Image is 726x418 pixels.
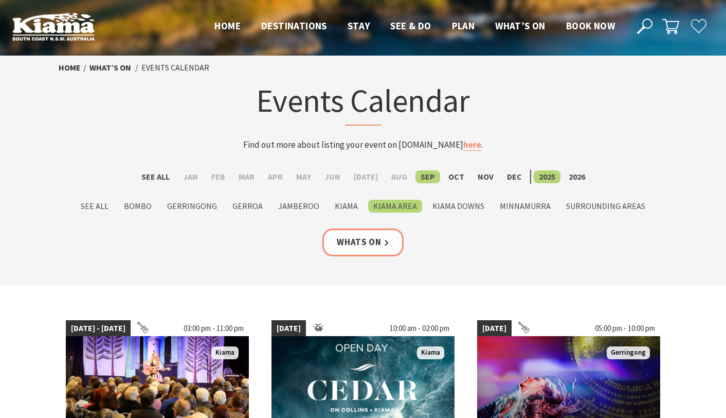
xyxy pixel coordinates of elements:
[204,18,625,35] nav: Main Menu
[291,170,316,183] label: May
[534,170,560,183] label: 2025
[607,346,650,359] span: Gerringong
[566,20,615,32] span: Book now
[214,20,241,32] span: Home
[495,200,556,213] label: Minnamurra
[136,170,175,183] label: See All
[561,200,650,213] label: Surrounding Areas
[206,170,230,183] label: Feb
[452,20,475,32] span: Plan
[211,346,239,359] span: Kiama
[141,61,209,75] li: Events Calendar
[427,200,489,213] label: Kiama Downs
[161,80,565,126] h1: Events Calendar
[319,170,346,183] label: Jun
[390,20,431,32] span: See & Do
[463,139,481,151] a: here
[119,200,157,213] label: Bombo
[495,20,546,32] span: What’s On
[162,200,222,213] label: Gerringong
[368,200,422,213] label: Kiama Area
[271,320,306,337] span: [DATE]
[322,229,404,256] a: Whats On
[477,320,512,337] span: [DATE]
[227,200,268,213] label: Gerroa
[443,170,469,183] label: Oct
[66,320,131,337] span: [DATE] - [DATE]
[178,170,203,183] label: Jan
[76,200,114,213] label: See All
[502,170,527,183] label: Dec
[178,320,249,337] span: 03:00 pm - 11:00 pm
[12,12,95,41] img: Kiama Logo
[415,170,440,183] label: Sep
[261,20,327,32] span: Destinations
[273,200,324,213] label: Jamberoo
[263,170,288,183] label: Apr
[590,320,660,337] span: 05:00 pm - 10:00 pm
[473,170,499,183] label: Nov
[330,200,363,213] label: Kiama
[385,320,455,337] span: 10:00 am - 02:00 pm
[386,170,412,183] label: Aug
[564,170,590,183] label: 2026
[349,170,383,183] label: [DATE]
[161,138,565,152] p: Find out more about listing your event on [DOMAIN_NAME] .
[89,62,131,73] a: What’s On
[233,170,260,183] label: Mar
[348,20,370,32] span: Stay
[59,62,81,73] a: Home
[417,346,444,359] span: Kiama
